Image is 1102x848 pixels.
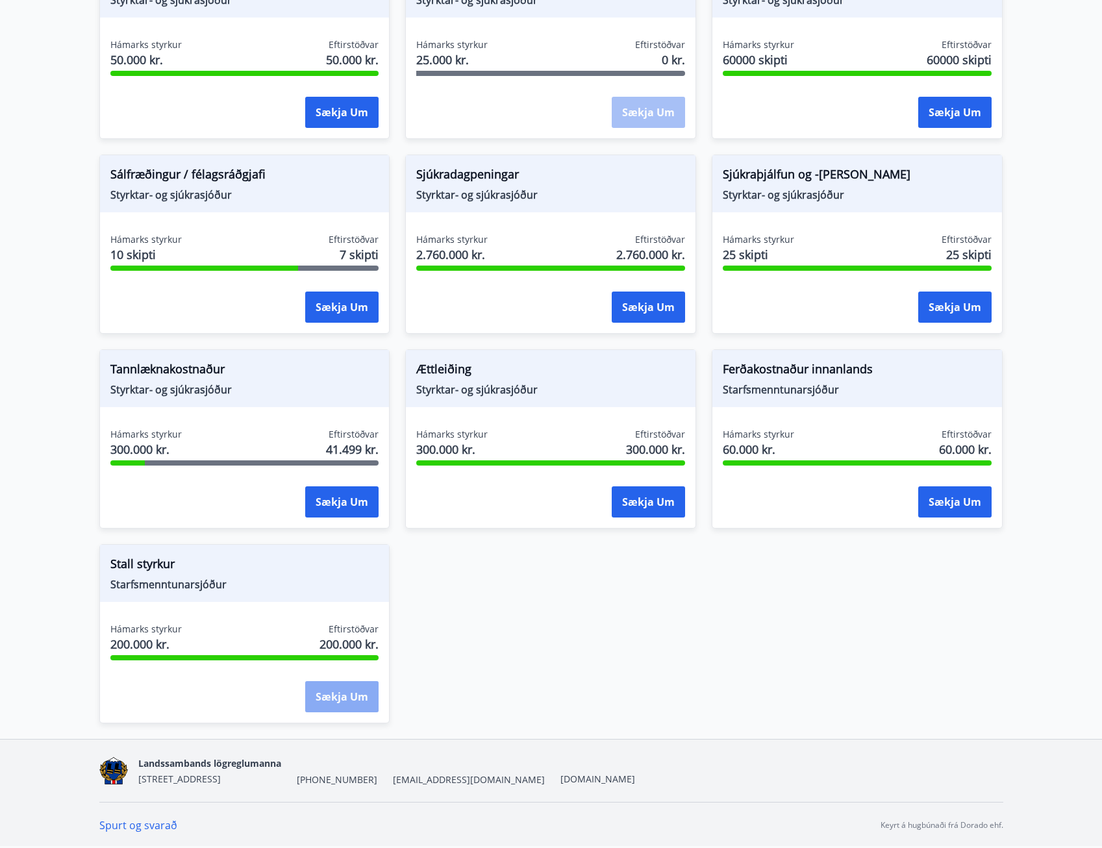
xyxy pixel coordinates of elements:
button: Sækja um [612,486,685,518]
span: [STREET_ADDRESS] [138,773,221,785]
span: Sálfræðingur / félagsráðgjafi [110,166,379,188]
span: 300.000 kr. [110,441,182,458]
span: Hámarks styrkur [110,428,182,441]
img: 1cqKbADZNYZ4wXUG0EC2JmCwhQh0Y6EN22Kw4FTY.png [99,757,129,785]
button: Sækja um [305,292,379,323]
span: Landssambands lögreglumanna [138,757,281,769]
span: Styrktar- og sjúkrasjóður [723,188,992,202]
span: Hámarks styrkur [416,233,488,246]
span: 0 kr. [662,51,685,68]
button: Sækja um [305,681,379,712]
span: Ferðakostnaður innanlands [723,360,992,382]
button: Sækja um [305,486,379,518]
span: Starfsmenntunarsjóður [110,577,379,592]
span: Hámarks styrkur [416,38,488,51]
span: Eftirstöðvar [329,233,379,246]
span: Eftirstöðvar [942,38,992,51]
span: 200.000 kr. [110,636,182,653]
span: Styrktar- og sjúkrasjóður [110,382,379,397]
span: Eftirstöðvar [329,428,379,441]
span: 41.499 kr. [326,441,379,458]
p: Keyrt á hugbúnaði frá Dorado ehf. [881,819,1003,831]
a: [DOMAIN_NAME] [560,773,635,785]
span: Sjúkradagpeningar [416,166,685,188]
span: Eftirstöðvar [635,38,685,51]
span: 50.000 kr. [110,51,182,68]
span: 25.000 kr. [416,51,488,68]
span: 7 skipti [340,246,379,263]
span: Eftirstöðvar [329,623,379,636]
span: Hámarks styrkur [723,428,794,441]
span: 25 skipti [723,246,794,263]
span: 60.000 kr. [939,441,992,458]
button: Sækja um [918,292,992,323]
span: Hámarks styrkur [110,233,182,246]
span: Hámarks styrkur [110,623,182,636]
span: Ættleiðing [416,360,685,382]
button: Sækja um [612,292,685,323]
span: 10 skipti [110,246,182,263]
button: Sækja um [305,97,379,128]
span: [PHONE_NUMBER] [297,773,377,786]
span: Eftirstöðvar [635,233,685,246]
span: Styrktar- og sjúkrasjóður [110,188,379,202]
span: 300.000 kr. [626,441,685,458]
span: Hámarks styrkur [110,38,182,51]
span: Eftirstöðvar [942,233,992,246]
span: 60.000 kr. [723,441,794,458]
button: Sækja um [918,486,992,518]
span: Styrktar- og sjúkrasjóður [416,188,685,202]
span: 60000 skipti [927,51,992,68]
span: Sjúkraþjálfun og -[PERSON_NAME] [723,166,992,188]
span: Eftirstöðvar [942,428,992,441]
span: 300.000 kr. [416,441,488,458]
span: 200.000 kr. [319,636,379,653]
span: Hámarks styrkur [416,428,488,441]
span: 2.760.000 kr. [616,246,685,263]
a: Spurt og svarað [99,818,177,832]
span: Hámarks styrkur [723,233,794,246]
span: Styrktar- og sjúkrasjóður [416,382,685,397]
span: Eftirstöðvar [635,428,685,441]
span: Eftirstöðvar [329,38,379,51]
span: 50.000 kr. [326,51,379,68]
span: Starfsmenntunarsjóður [723,382,992,397]
span: Stall styrkur [110,555,379,577]
span: [EMAIL_ADDRESS][DOMAIN_NAME] [393,773,545,786]
span: Hámarks styrkur [723,38,794,51]
span: 60000 skipti [723,51,794,68]
span: 25 skipti [946,246,992,263]
span: Tannlæknakostnaður [110,360,379,382]
button: Sækja um [918,97,992,128]
span: 2.760.000 kr. [416,246,488,263]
